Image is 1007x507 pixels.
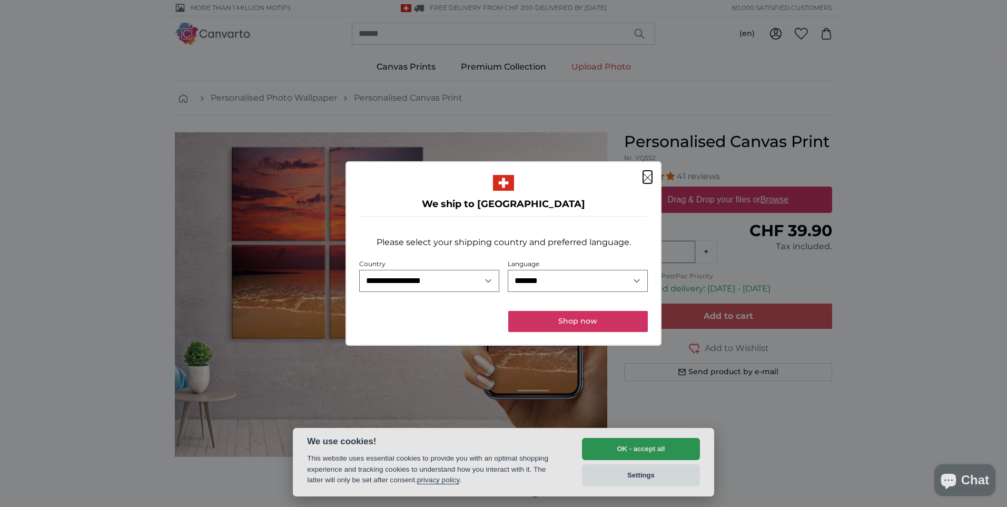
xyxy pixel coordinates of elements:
[508,260,539,268] label: Language
[377,236,631,249] p: Please select your shipping country and preferred language.
[493,175,514,191] img: Switzerland
[508,311,648,332] button: Shop now
[359,260,386,268] label: Country
[359,197,648,212] h4: We ship to [GEOGRAPHIC_DATA]
[643,171,652,183] button: Close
